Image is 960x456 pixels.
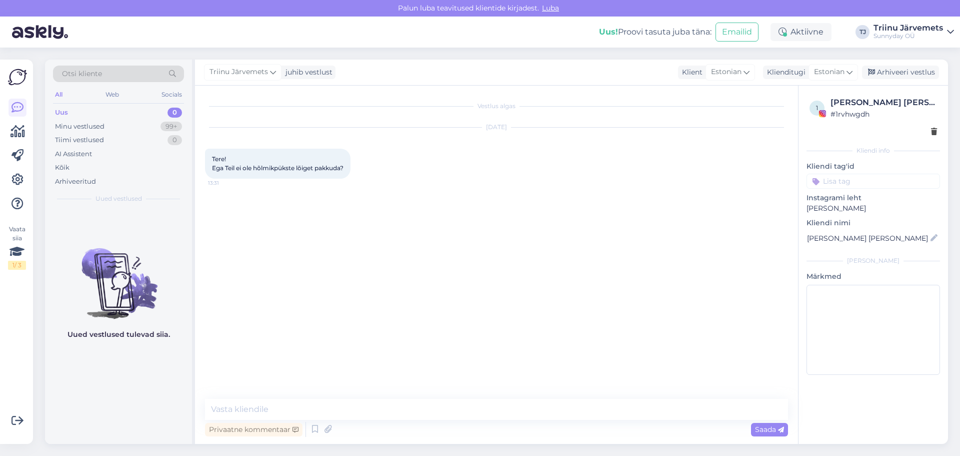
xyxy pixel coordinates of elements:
[55,122,104,132] div: Minu vestlused
[160,122,182,132] div: 99+
[167,135,182,145] div: 0
[770,23,831,41] div: Aktiivne
[205,423,302,436] div: Privaatne kommentaar
[806,161,940,172] p: Kliendi tag'id
[763,67,805,78] div: Klienditugi
[205,102,788,111] div: Vestlus algas
[55,108,68,118] div: Uus
[62,69,102,79] span: Otsi kliente
[873,24,954,40] a: Triinu JärvemetsSunnyday OÜ
[830,97,937,109] div: [PERSON_NAME] [PERSON_NAME]
[45,230,192,320] img: No chats
[806,174,940,189] input: Lisa tag
[816,104,818,112] span: 1
[814,67,844,78] span: Estonian
[807,233,928,244] input: Lisa nimi
[873,24,943,32] div: Triinu Järvemets
[8,68,27,87] img: Askly Logo
[806,256,940,265] div: [PERSON_NAME]
[67,329,170,340] p: Uued vestlused tulevad siia.
[806,193,940,203] p: Instagrami leht
[539,4,562,13] span: Luba
[755,425,784,434] span: Saada
[806,203,940,214] p: [PERSON_NAME]
[806,146,940,155] div: Kliendi info
[55,135,104,145] div: Tiimi vestlused
[95,194,142,203] span: Uued vestlused
[678,67,702,78] div: Klient
[8,261,26,270] div: 1 / 3
[208,179,245,187] span: 13:31
[862,66,939,79] div: Arhiveeri vestlus
[599,27,618,37] b: Uus!
[55,163,69,173] div: Kõik
[53,88,64,101] div: All
[55,177,96,187] div: Arhiveeritud
[806,218,940,228] p: Kliendi nimi
[55,149,92,159] div: AI Assistent
[281,67,332,78] div: juhib vestlust
[711,67,741,78] span: Estonian
[806,271,940,282] p: Märkmed
[159,88,184,101] div: Socials
[167,108,182,118] div: 0
[599,26,711,38] div: Proovi tasuta juba täna:
[715,23,758,42] button: Emailid
[209,67,268,78] span: Triinu Järvemets
[103,88,121,101] div: Web
[855,25,869,39] div: TJ
[212,155,343,172] span: Tere! Ega Teil ei ole hõlmikpükste lõiget pakkuda?
[830,109,937,120] div: # 1rvhwgdh
[8,225,26,270] div: Vaata siia
[873,32,943,40] div: Sunnyday OÜ
[205,123,788,132] div: [DATE]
